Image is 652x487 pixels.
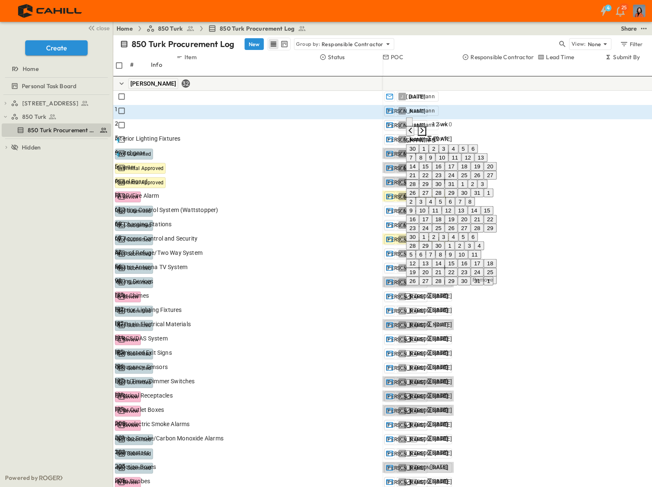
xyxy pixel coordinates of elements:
[445,189,458,197] button: 29
[432,180,445,189] button: 30
[130,53,151,76] div: #
[470,268,483,277] button: 24
[428,136,431,144] span: Friday
[483,268,496,277] button: 25
[419,233,429,241] button: 1
[115,406,164,414] span: Floor Outlet Boxes
[445,277,458,285] button: 29
[115,234,197,243] span: LV Access Control and Security
[455,197,465,206] button: 7
[455,241,464,250] button: 2
[406,241,419,250] button: 28
[470,224,483,233] button: 28
[426,250,435,259] button: 7
[96,24,109,32] span: close
[432,189,445,197] button: 28
[445,197,455,206] button: 6
[432,241,445,250] button: 30
[322,40,384,48] p: Responsible Contractor
[445,171,458,180] button: 24
[470,215,483,224] button: 21
[639,24,649,34] button: test
[432,215,445,224] button: 18
[445,250,455,259] button: 9
[457,268,470,277] button: 23
[415,136,418,144] span: Tuesday
[296,40,320,48] p: Group by:
[28,126,96,134] span: 850 Turk Procurement Log
[416,153,426,162] button: 8
[445,215,458,224] button: 19
[25,40,88,55] button: Create
[419,259,432,268] button: 13
[419,171,432,180] button: 22
[419,268,432,277] button: 20
[2,79,111,93] div: test
[115,448,149,457] span: Thermostats
[445,224,458,233] button: 26
[633,5,645,17] img: Profile Picture
[406,268,419,277] button: 19
[468,144,478,153] button: 6
[483,171,496,180] button: 27
[445,268,458,277] button: 22
[457,259,470,268] button: 16
[461,153,474,162] button: 12
[470,171,483,180] button: 26
[2,97,111,110] div: test
[419,224,432,233] button: 24
[115,191,159,200] span: FACP/Fire Alarm
[328,53,345,61] p: Status
[184,53,197,61] p: Item
[400,453,405,454] span: JK
[435,197,445,206] button: 5
[465,197,475,206] button: 8
[10,2,91,20] img: 4f72bfc4efa7236828875bac24094a5ddb05241e32d018417354e964050affa1.png
[132,38,234,50] p: 850 Turk Procurement Log
[401,139,403,140] span: J
[424,136,428,144] span: Thursday
[406,250,416,259] button: 5
[419,189,432,197] button: 27
[448,144,458,153] button: 4
[457,171,470,180] button: 25
[391,53,403,61] p: POC
[22,99,78,107] span: [STREET_ADDRESS]
[457,189,470,197] button: 30
[416,206,429,215] button: 10
[458,233,468,241] button: 5
[465,241,474,250] button: 3
[22,82,76,90] span: Personal Task Board
[470,53,534,61] p: Responsible Contractor
[455,250,468,259] button: 10
[419,144,429,153] button: 1
[115,263,187,271] span: Master Antenna TV System
[448,233,458,241] button: 4
[115,206,218,214] span: Lighting Control System (Wattstopper)
[115,134,180,143] span: Interior Lighting Fixtures
[483,189,493,197] button: 1
[621,24,637,33] div: Share
[621,4,626,11] p: 25
[419,241,432,250] button: 29
[470,189,483,197] button: 31
[182,79,190,88] div: 32
[606,5,609,11] h6: 4
[445,241,455,250] button: 1
[400,254,405,254] span: JK
[115,220,171,228] span: EV Charging Stations
[469,275,496,284] button: Remove
[401,196,403,197] span: J
[457,277,470,285] button: 30
[406,92,496,100] div: [DATE]
[432,259,445,268] button: 14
